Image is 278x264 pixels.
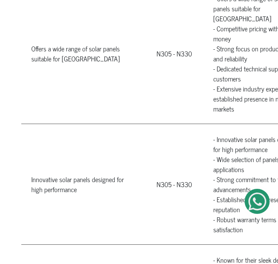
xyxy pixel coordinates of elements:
[248,193,266,211] img: Get Started On Earthbond Via Whatsapp
[21,124,147,244] td: Innovative solar panels designed for high performance
[147,124,203,244] td: N305 - N330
